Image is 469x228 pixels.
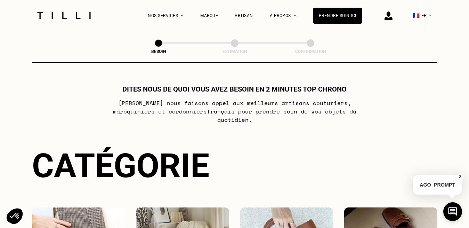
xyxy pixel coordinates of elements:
[32,146,437,185] div: Catégorie
[200,49,269,54] div: Estimation
[276,49,345,54] div: Confirmation
[200,13,218,18] a: Marque
[181,15,184,16] img: Menu déroulant
[97,99,372,124] p: [PERSON_NAME] nous faisons appel aux meilleurs artisans couturiers , maroquiniers et cordonniers ...
[122,85,347,93] h1: Dites nous de quoi vous avez besoin en 2 minutes top chrono
[294,15,297,16] img: Menu déroulant à propos
[385,11,393,20] img: icône connexion
[413,175,462,195] p: AGO_PROMPT
[235,13,253,18] a: Artisan
[124,49,193,54] div: Besoin
[413,12,420,19] span: 🇫🇷
[457,173,464,180] button: X
[35,12,93,19] img: Logo du service de couturière Tilli
[428,15,431,16] img: menu déroulant
[313,8,362,24] a: Prendre soin ici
